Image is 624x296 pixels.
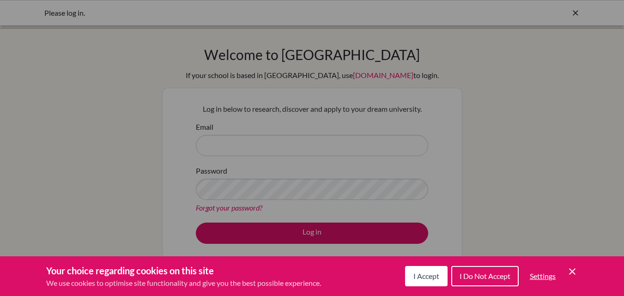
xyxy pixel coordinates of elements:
[46,264,321,278] h3: Your choice regarding cookies on this site
[46,278,321,289] p: We use cookies to optimise site functionality and give you the best possible experience.
[460,272,510,280] span: I Do Not Accept
[413,272,439,280] span: I Accept
[567,266,578,277] button: Save and close
[405,266,448,286] button: I Accept
[522,267,563,285] button: Settings
[530,272,556,280] span: Settings
[451,266,519,286] button: I Do Not Accept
